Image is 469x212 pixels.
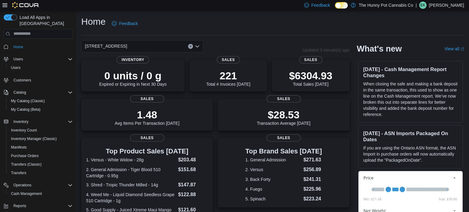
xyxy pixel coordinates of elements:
span: Manifests [9,144,73,151]
a: Purchase Orders [9,152,41,160]
button: Reports [11,202,29,210]
dt: 2. Versus [245,167,301,173]
h3: Top Product Sales [DATE] [86,148,208,155]
span: My Catalog (Beta) [9,106,73,113]
button: Users [1,55,75,63]
span: Inventory [117,56,149,63]
a: Transfers (Classic) [9,161,44,168]
span: Catalog [11,89,73,96]
a: Feedback [109,17,140,30]
span: Purchase Orders [11,153,39,158]
button: Users [11,56,25,63]
dt: 5. Spinach [245,196,301,202]
button: Customers [1,76,75,84]
p: 1.48 [115,109,180,121]
button: Home [1,42,75,51]
span: Cash Management [11,191,42,196]
a: Users [9,64,23,71]
button: Transfers [6,169,75,177]
input: Dark Mode [335,2,348,9]
span: Reports [11,202,73,210]
div: Transaction Average [DATE] [257,109,311,126]
p: $28.53 [257,109,311,121]
a: Customers [11,77,34,84]
svg: External link [460,47,464,51]
button: Reports [1,202,75,210]
div: Elizabeth Kettlehut [419,2,427,9]
button: Transfers (Classic) [6,160,75,169]
button: Purchase Orders [6,152,75,160]
button: Inventory Manager (Classic) [6,135,75,143]
button: Inventory Count [6,126,75,135]
span: Transfers [9,169,73,177]
a: Cash Management [9,190,44,197]
p: 221 [206,70,250,82]
span: My Catalog (Classic) [11,99,45,103]
button: Operations [1,181,75,189]
p: 0 units / 0 g [99,70,167,82]
dd: $241.31 [304,176,322,183]
span: Load All Apps in [GEOGRAPHIC_DATA] [17,14,73,27]
button: Inventory [1,117,75,126]
p: When closing the safe and making a bank deposit in the same transaction, this used to show as one... [363,81,458,117]
span: Transfers [11,171,26,175]
span: Sales [267,95,301,102]
span: Transfers (Classic) [11,162,42,167]
a: My Catalog (Classic) [9,97,47,105]
a: Home [11,43,26,51]
span: Feedback [119,20,138,27]
span: Operations [11,181,73,189]
span: Inventory Count [9,127,73,134]
a: Inventory Count [9,127,39,134]
dd: $271.63 [304,156,322,163]
button: Operations [11,181,34,189]
button: Manifests [6,143,75,152]
p: $6304.93 [289,70,333,82]
div: Total # Invoices [DATE] [206,70,250,87]
h1: Home [81,16,106,28]
span: Purchase Orders [9,152,73,160]
span: Inventory Manager (Classic) [11,136,57,141]
dd: $203.48 [178,156,208,163]
p: The Hunny Pot Cannabis Co [359,2,413,9]
span: Manifests [11,145,27,150]
a: Inventory Manager (Classic) [9,135,59,142]
dt: 2. General Admission - Tiger Blood 510 Cartridge - 0.95g [86,167,176,179]
h3: Top Brand Sales [DATE] [245,148,322,155]
span: My Catalog (Beta) [11,107,41,112]
a: My Catalog (Beta) [9,106,43,113]
dd: $256.89 [304,166,322,173]
div: Expired or Expiring in Next 30 Days [99,70,167,87]
span: Inventory Count [11,128,37,133]
span: Transfers (Classic) [9,161,73,168]
p: If you are using the Ontario ASN format, the ASN Import in purchase orders will now automatically... [363,145,458,163]
span: Catalog [13,90,26,95]
span: Users [11,56,73,63]
button: Open list of options [195,44,200,49]
dd: $223.24 [304,195,322,203]
span: Customers [13,78,31,83]
span: Sales [130,95,164,102]
p: | [416,2,417,9]
span: Users [13,57,23,62]
span: EK [420,2,425,9]
dd: $151.68 [178,166,208,173]
h3: [DATE] - ASN Imports Packaged On Dates [363,130,458,142]
span: Inventory [13,119,28,124]
span: Reports [13,203,26,208]
h3: [DATE] - Cash Management Report Changes [363,66,458,78]
button: My Catalog (Beta) [6,105,75,114]
span: Inventory Manager (Classic) [9,135,73,142]
span: Customers [11,76,73,84]
button: Clear input [188,44,193,49]
dd: $122.88 [178,191,208,198]
h2: What's new [357,44,402,54]
span: Inventory [11,118,73,125]
button: My Catalog (Classic) [6,97,75,105]
dt: 4. Fuego [245,186,301,192]
dd: $147.87 [178,181,208,189]
img: Cova [12,2,39,8]
button: Cash Management [6,189,75,198]
span: Sales [217,56,240,63]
